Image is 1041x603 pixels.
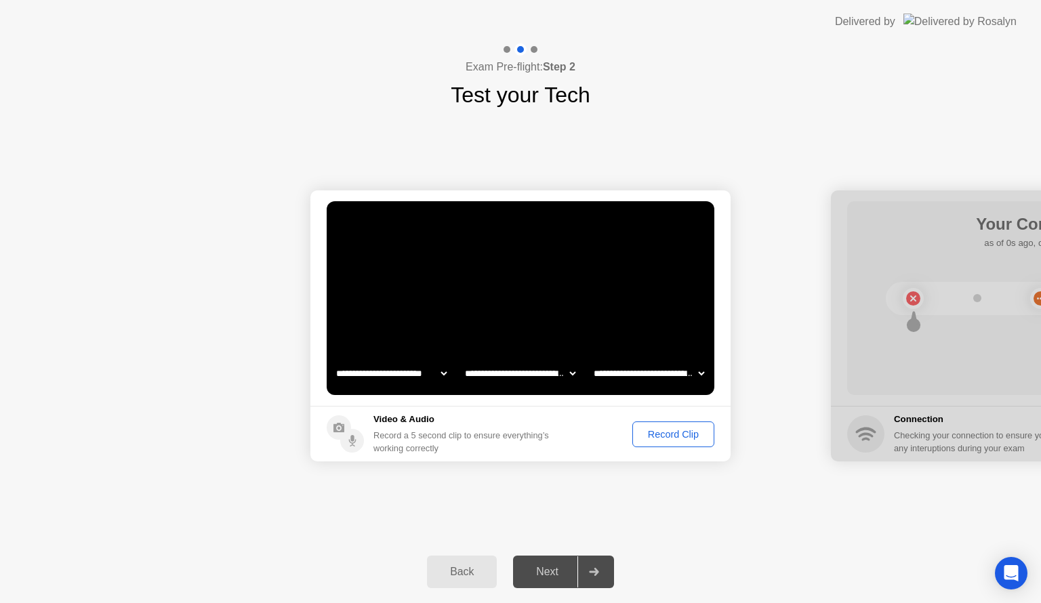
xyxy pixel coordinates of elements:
[591,360,707,387] select: Available microphones
[517,566,577,578] div: Next
[632,421,714,447] button: Record Clip
[333,360,449,387] select: Available cameras
[835,14,895,30] div: Delivered by
[543,61,575,72] b: Step 2
[995,557,1027,589] div: Open Intercom Messenger
[637,429,710,440] div: Record Clip
[431,566,493,578] div: Back
[451,79,590,111] h1: Test your Tech
[466,59,575,75] h4: Exam Pre-flight:
[427,556,497,588] button: Back
[513,556,614,588] button: Next
[903,14,1017,29] img: Delivered by Rosalyn
[462,360,578,387] select: Available speakers
[373,413,554,426] h5: Video & Audio
[373,429,554,455] div: Record a 5 second clip to ensure everything’s working correctly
